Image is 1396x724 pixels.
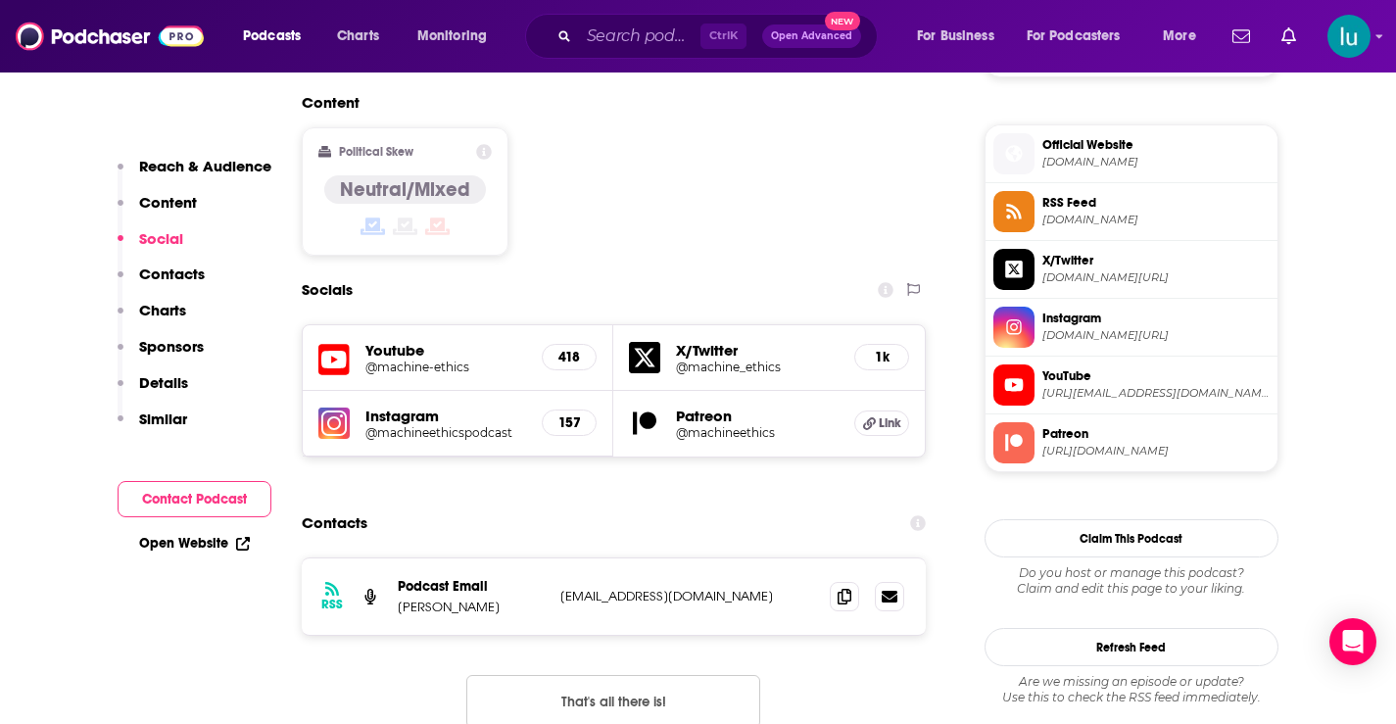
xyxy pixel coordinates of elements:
p: [PERSON_NAME] [398,599,545,615]
span: https://www.youtube.com/@machine-ethics [1042,386,1270,401]
span: machine-ethics.net [1042,213,1270,227]
a: Patreon[URL][DOMAIN_NAME] [993,422,1270,463]
button: Reach & Audience [118,157,271,193]
div: Claim and edit this page to your liking. [985,565,1278,597]
button: Social [118,229,183,265]
h5: 157 [558,414,580,431]
span: Patreon [1042,425,1270,443]
input: Search podcasts, credits, & more... [579,21,700,52]
p: Details [139,373,188,392]
span: RSS Feed [1042,194,1270,212]
p: Charts [139,301,186,319]
span: X/Twitter [1042,252,1270,269]
span: Open Advanced [771,31,852,41]
span: Official Website [1042,136,1270,154]
span: machine-ethics.net [1042,155,1270,169]
p: Content [139,193,197,212]
button: Charts [118,301,186,337]
span: Link [879,415,901,431]
span: https://www.patreon.com/machineethics [1042,444,1270,459]
span: For Podcasters [1027,23,1121,50]
span: Podcasts [243,23,301,50]
span: Do you host or manage this podcast? [985,565,1278,581]
button: Open AdvancedNew [762,24,861,48]
button: Contacts [118,265,205,301]
h4: Neutral/Mixed [340,177,470,202]
a: Show notifications dropdown [1274,20,1304,53]
a: @machineethicspodcast [365,425,527,440]
span: Monitoring [417,23,487,50]
span: instagram.com/machineethicspodcast [1042,328,1270,343]
img: iconImage [318,408,350,439]
span: More [1163,23,1196,50]
h2: Content [302,93,911,112]
a: YouTube[URL][EMAIL_ADDRESS][DOMAIN_NAME] [993,364,1270,406]
h3: RSS [321,597,343,612]
button: Sponsors [118,337,204,373]
p: Reach & Audience [139,157,271,175]
span: Instagram [1042,310,1270,327]
p: Similar [139,410,187,428]
button: Show profile menu [1327,15,1371,58]
a: RSS Feed[DOMAIN_NAME] [993,191,1270,232]
img: User Profile [1327,15,1371,58]
h5: X/Twitter [676,341,839,360]
button: open menu [229,21,326,52]
span: Charts [337,23,379,50]
a: Open Website [139,535,250,552]
p: Contacts [139,265,205,283]
h5: Youtube [365,341,527,360]
button: open menu [1014,21,1149,52]
span: For Business [917,23,994,50]
img: Podchaser - Follow, Share and Rate Podcasts [16,18,204,55]
button: open menu [1149,21,1221,52]
h5: 1k [871,349,892,365]
a: @machineethics [676,425,839,440]
span: Logged in as lusodano [1327,15,1371,58]
span: Ctrl K [700,24,746,49]
a: Instagram[DOMAIN_NAME][URL] [993,307,1270,348]
h5: Patreon [676,407,839,425]
button: Claim This Podcast [985,519,1278,557]
button: Contact Podcast [118,481,271,517]
button: Similar [118,410,187,446]
h2: Socials [302,271,353,309]
h5: Instagram [365,407,527,425]
p: Social [139,229,183,248]
p: Podcast Email [398,578,545,595]
h5: 418 [558,349,580,365]
p: Sponsors [139,337,204,356]
div: Search podcasts, credits, & more... [544,14,896,59]
h2: Political Skew [339,145,413,159]
a: Charts [324,21,391,52]
button: Refresh Feed [985,628,1278,666]
h2: Contacts [302,505,367,542]
div: Open Intercom Messenger [1329,618,1376,665]
p: [EMAIL_ADDRESS][DOMAIN_NAME] [560,588,815,604]
button: open menu [903,21,1019,52]
a: X/Twitter[DOMAIN_NAME][URL] [993,249,1270,290]
span: New [825,12,860,30]
a: Link [854,410,909,436]
a: Official Website[DOMAIN_NAME] [993,133,1270,174]
div: Are we missing an episode or update? Use this to check the RSS feed immediately. [985,674,1278,705]
button: Details [118,373,188,410]
a: @machine-ethics [365,360,527,374]
a: Show notifications dropdown [1225,20,1258,53]
span: twitter.com/machine_ethics [1042,270,1270,285]
span: YouTube [1042,367,1270,385]
button: Content [118,193,197,229]
a: @machine_ethics [676,360,839,374]
button: open menu [404,21,512,52]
